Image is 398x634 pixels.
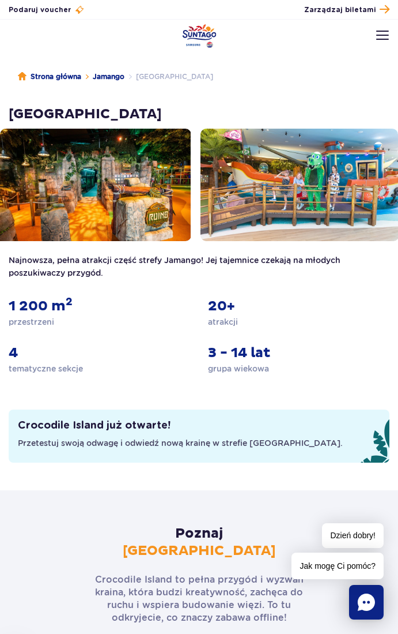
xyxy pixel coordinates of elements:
a: Podaruj voucher [9,5,85,15]
strong: 20+ [208,298,235,315]
span: Jak mogę Ci pomóc? [291,553,384,579]
p: atrakcji [208,317,238,327]
li: [GEOGRAPHIC_DATA] [124,71,213,82]
a: Strona główna [18,71,81,82]
div: Przetestuj swoją odwagę i odwiedź nową krainę w strefie [GEOGRAPHIC_DATA]. [18,437,343,449]
p: przestrzeni [9,317,54,327]
p: tematyczne sekcje [9,363,83,374]
p: grupa wiekowa [208,363,269,374]
h2: Crocodile Island już otwarte! [18,419,170,433]
a: Jamango [93,71,124,82]
span: [GEOGRAPHIC_DATA] [123,542,276,560]
div: Chat [349,585,384,620]
h2: Poznaj [93,525,306,560]
span: Zarządzaj biletami [304,5,376,15]
span: Podaruj voucher [9,5,71,15]
strong: 4 [9,344,18,362]
span: Dzień dobry! [322,523,384,548]
p: Crocodile Island to pełna przygód i wyzwań kraina, która budzi kreatywność, zachęca do ruchu i ws... [93,573,306,624]
sup: 2 [66,295,73,309]
a: Zarządzaj biletami [304,2,389,17]
img: Open menu [376,31,389,40]
strong: 1 200 m [9,298,73,315]
strong: 3 - 14 lat [208,344,270,362]
a: Park of Poland [182,24,216,48]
